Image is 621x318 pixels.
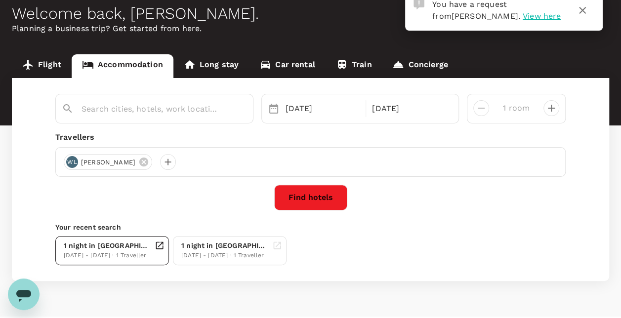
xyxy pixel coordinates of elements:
div: Welcome back , [PERSON_NAME] . [12,4,609,23]
a: Train [326,54,382,78]
a: Flight [12,54,72,78]
iframe: Button to launch messaging window [8,278,40,310]
span: View here [523,11,561,21]
a: Long stay [173,54,249,78]
input: Add rooms [497,100,536,116]
div: 1 night in [GEOGRAPHIC_DATA] [64,240,151,251]
button: decrease [543,100,559,116]
span: [PERSON_NAME] [75,158,141,167]
button: Open [246,108,248,110]
input: Search cities, hotels, work locations [82,101,219,117]
span: [PERSON_NAME] [452,11,518,21]
a: Accommodation [72,54,173,78]
div: [DATE] - [DATE] · 1 Traveller [181,251,268,261]
p: Planning a business trip? Get started from here. [12,23,609,35]
div: 1 night in [GEOGRAPHIC_DATA] [181,240,268,251]
div: WL[PERSON_NAME] [64,154,152,170]
div: [DATE] - [DATE] · 1 Traveller [64,251,151,261]
div: Travellers [55,131,566,143]
div: WL [66,156,78,168]
button: Find hotels [274,185,347,210]
div: [DATE] [282,99,364,119]
a: Car rental [249,54,326,78]
p: Your recent search [55,222,566,232]
a: Concierge [382,54,458,78]
div: [DATE] [368,99,451,119]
